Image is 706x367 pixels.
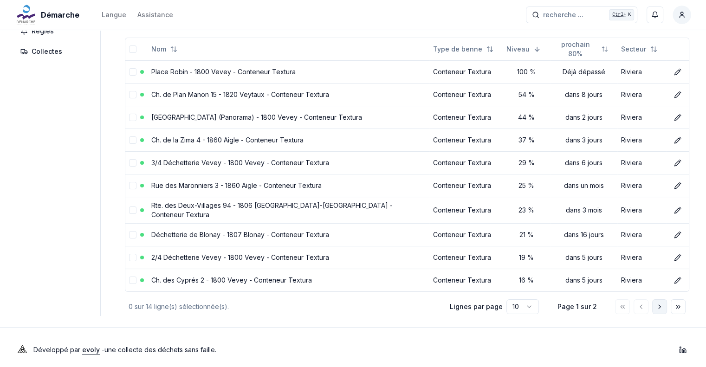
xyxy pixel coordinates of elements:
td: Riviera [617,246,667,269]
td: Riviera [617,269,667,291]
a: Collectes [15,43,95,60]
td: Conteneur Textura [429,223,503,246]
button: select-row [129,159,136,167]
span: prochain 80% [554,40,597,58]
button: recherche ...Ctrl+K [526,6,637,23]
button: select-row [129,68,136,76]
button: Langue [102,9,126,20]
a: Règles [15,23,95,39]
button: Not sorted. Click to sort ascending. [146,42,183,57]
td: Riviera [617,223,667,246]
td: Conteneur Textura [429,269,503,291]
td: Conteneur Textura [429,174,503,197]
button: Sorted descending. Click to sort ascending. [501,42,546,57]
div: dans 3 mois [554,206,614,215]
span: Règles [32,26,54,36]
span: Niveau [506,45,530,54]
span: recherche ... [543,10,583,19]
div: dans 3 jours [554,135,614,145]
span: Secteur [621,45,646,54]
button: Not sorted. Click to sort ascending. [548,42,614,57]
div: dans un mois [554,181,614,190]
button: Aller à la page suivante [652,299,667,314]
td: Conteneur Textura [429,129,503,151]
a: [GEOGRAPHIC_DATA] (Panorama) - 1800 Vevey - Conteneur Textura [151,113,362,121]
div: 44 % [506,113,546,122]
div: 0 sur 14 ligne(s) sélectionnée(s). [129,302,435,311]
button: select-row [129,231,136,238]
div: dans 5 jours [554,276,614,285]
a: Ch. des Cyprés 2 - 1800 Vevey - Conteneur Textura [151,276,312,284]
td: Conteneur Textura [429,151,503,174]
button: select-row [129,136,136,144]
td: Conteneur Textura [429,197,503,223]
button: select-row [129,254,136,261]
td: Riviera [617,83,667,106]
span: Démarche [41,9,79,20]
img: Evoly Logo [15,342,30,357]
div: Déjà dépassé [554,67,614,77]
td: Riviera [617,151,667,174]
div: dans 8 jours [554,90,614,99]
div: dans 16 jours [554,230,614,239]
div: dans 6 jours [554,158,614,167]
div: 25 % [506,181,546,190]
div: 16 % [506,276,546,285]
td: Conteneur Textura [429,60,503,83]
a: Rte. des Deux-Villages 94 - 1806 [GEOGRAPHIC_DATA]-[GEOGRAPHIC_DATA] - Conteneur Textura [151,201,393,219]
a: Ch. de la Zima 4 - 1860 Aigle - Conteneur Textura [151,136,304,144]
div: 23 % [506,206,546,215]
div: 54 % [506,90,546,99]
span: Type de benne [433,45,482,54]
a: Rue des Maronniers 3 - 1860 Aigle - Conteneur Textura [151,181,322,189]
a: Démarche [15,9,83,20]
div: dans 5 jours [554,253,614,262]
div: 29 % [506,158,546,167]
td: Riviera [617,197,667,223]
div: Page 1 sur 2 [554,302,600,311]
p: Lignes par page [450,302,503,311]
button: Not sorted. Click to sort ascending. [615,42,663,57]
div: 100 % [506,67,546,77]
td: Riviera [617,174,667,197]
p: Développé par - une collecte des déchets sans faille . [33,343,216,356]
button: Not sorted. Click to sort ascending. [427,42,499,57]
span: Collectes [32,47,62,56]
img: Démarche Logo [15,4,37,26]
td: Riviera [617,60,667,83]
a: Assistance [137,9,173,20]
button: select-row [129,206,136,214]
a: Déchetterie de Blonay - 1807 Blonay - Conteneur Textura [151,231,329,238]
div: Langue [102,10,126,19]
button: select-row [129,277,136,284]
div: 19 % [506,253,546,262]
a: evoly [82,346,100,354]
td: Conteneur Textura [429,106,503,129]
button: select-row [129,114,136,121]
td: Conteneur Textura [429,83,503,106]
button: select-row [129,91,136,98]
button: select-all [129,45,136,53]
div: 37 % [506,135,546,145]
span: Nom [151,45,166,54]
a: 3/4 Déchetterie Vevey - 1800 Vevey - Conteneur Textura [151,159,329,167]
td: Conteneur Textura [429,246,503,269]
div: 21 % [506,230,546,239]
td: Riviera [617,129,667,151]
div: dans 2 jours [554,113,614,122]
a: 2/4 Déchetterie Vevey - 1800 Vevey - Conteneur Textura [151,253,329,261]
a: Place Robin - 1800 Vevey - Conteneur Textura [151,68,296,76]
a: Ch. de Plan Manon 15 - 1820 Veytaux - Conteneur Textura [151,90,329,98]
button: select-row [129,182,136,189]
button: Aller à la dernière page [671,299,686,314]
td: Riviera [617,106,667,129]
